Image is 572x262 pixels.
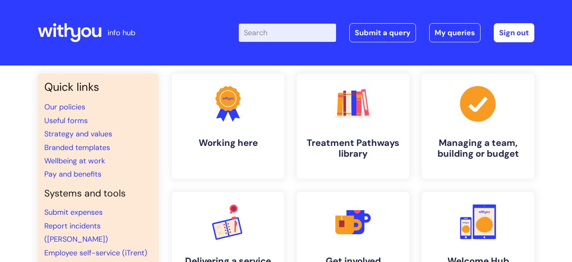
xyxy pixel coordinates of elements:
a: Employee self-service (iTrent) [44,248,147,258]
a: Submit a query [349,23,416,42]
a: Our policies [44,102,85,112]
p: info hub [108,26,135,39]
a: Useful forms [44,116,88,126]
a: Wellbeing at work [44,156,105,166]
h4: Treatment Pathways library [303,138,403,160]
h4: Systems and tools [44,188,152,199]
a: Sign out [494,23,534,42]
a: Strategy and values [44,129,112,139]
h3: Quick links [44,80,152,94]
a: My queries [429,23,481,42]
a: Branded templates [44,143,110,153]
a: Pay and benefits [44,169,101,179]
a: Managing a team, building or budget [422,74,534,179]
a: Treatment Pathways library [297,74,409,179]
a: Working here [172,74,284,179]
a: Report incidents ([PERSON_NAME]) [44,221,108,244]
div: | - [239,23,534,42]
input: Search [239,24,336,42]
h4: Working here [178,138,278,148]
a: Submit expenses [44,207,103,217]
h4: Managing a team, building or budget [428,138,528,160]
